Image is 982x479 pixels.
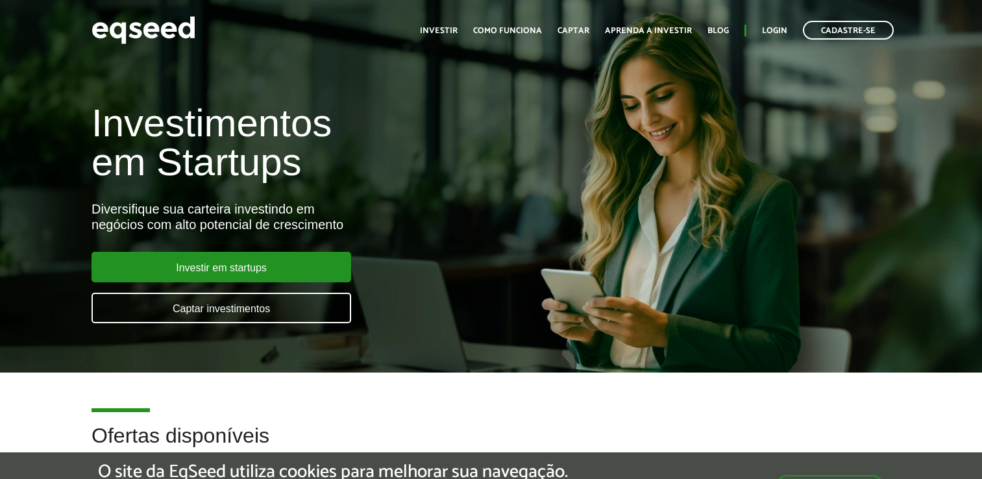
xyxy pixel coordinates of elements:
img: EqSeed [92,13,195,47]
a: Cadastre-se [803,21,894,40]
div: Diversifique sua carteira investindo em negócios com alto potencial de crescimento [92,201,563,232]
h2: Ofertas disponíveis [92,424,890,467]
a: Login [762,27,787,35]
a: Como funciona [473,27,542,35]
a: Investir [420,27,458,35]
a: Captar [558,27,589,35]
a: Blog [707,27,729,35]
h1: Investimentos em Startups [92,104,563,182]
a: Aprenda a investir [605,27,692,35]
a: Captar investimentos [92,293,351,323]
a: Investir em startups [92,252,351,282]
